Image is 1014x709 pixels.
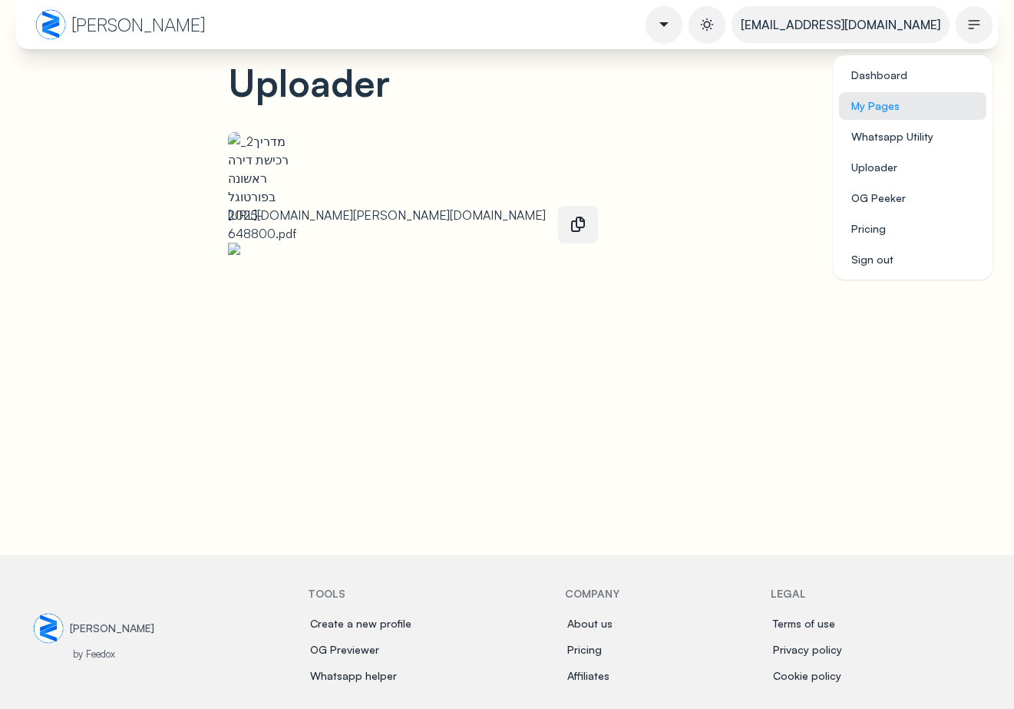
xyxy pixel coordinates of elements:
h6: Legal [771,586,806,601]
a: Pricing [565,640,604,660]
a: Dashboard [839,61,986,89]
div: [URL][DOMAIN_NAME][PERSON_NAME][DOMAIN_NAME] [228,206,546,243]
a: Sign out [839,246,986,273]
img: user%2FDNuteeB2akOLj2SioWjAoMpnFkA2%2Fpublic%2F_2%D7%9E%D7%93%D7%A8%D7%99%D7%9A%20%D7%A8%D7%9B%D7... [228,243,787,255]
img: _2מדריך רכישת דירה ראשונה בפורטוגל 2025-648800.pdf [228,132,302,243]
a: About us [565,614,615,634]
a: Whatsapp helper [308,666,399,686]
a: [PERSON_NAME] [31,611,157,646]
a: OG Peeker [839,184,986,212]
h1: Uploader [228,65,787,101]
h6: Company [565,586,619,601]
a: Privacy policy [771,640,844,660]
a: Create a new profile [308,614,414,634]
div: [PERSON_NAME] [70,621,154,636]
a: Pricing [839,215,986,243]
a: [EMAIL_ADDRESS][DOMAIN_NAME] [732,6,950,43]
a: My Pages [839,92,986,120]
a: Whatsapp Utility [839,123,986,151]
a: Affiliates [565,666,612,686]
a: Uploader [839,154,986,181]
a: OG Previewer [308,640,381,660]
p: by Feedox [31,646,157,661]
span: [PERSON_NAME] [72,12,205,37]
a: Cookie policy [771,666,844,686]
img: zuz-to-logo-DkA4Xalu.png [35,9,66,40]
img: zuz-to-logo-DkA4Xalu.png [33,613,64,644]
h6: Tools [308,586,345,601]
a: Terms of use [771,614,837,634]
